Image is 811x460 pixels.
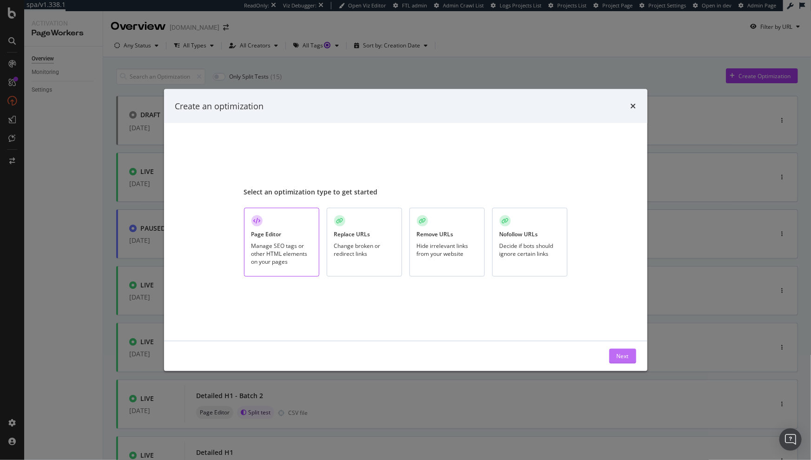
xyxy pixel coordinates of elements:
[417,230,454,238] div: Remove URLs
[500,230,538,238] div: Nofollow URLs
[244,187,567,197] div: Select an optimization type to get started
[164,89,647,371] div: modal
[251,230,282,238] div: Page Editor
[175,100,264,112] div: Create an optimization
[334,242,395,258] div: Change broken or redirect links
[500,242,560,258] div: Decide if bots should ignore certain links
[334,230,370,238] div: Replace URLs
[609,349,636,364] button: Next
[417,242,477,258] div: Hide irrelevant links from your website
[251,242,312,266] div: Manage SEO tags or other HTML elements on your pages
[631,100,636,112] div: times
[617,352,629,360] div: Next
[779,428,802,451] div: Open Intercom Messenger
